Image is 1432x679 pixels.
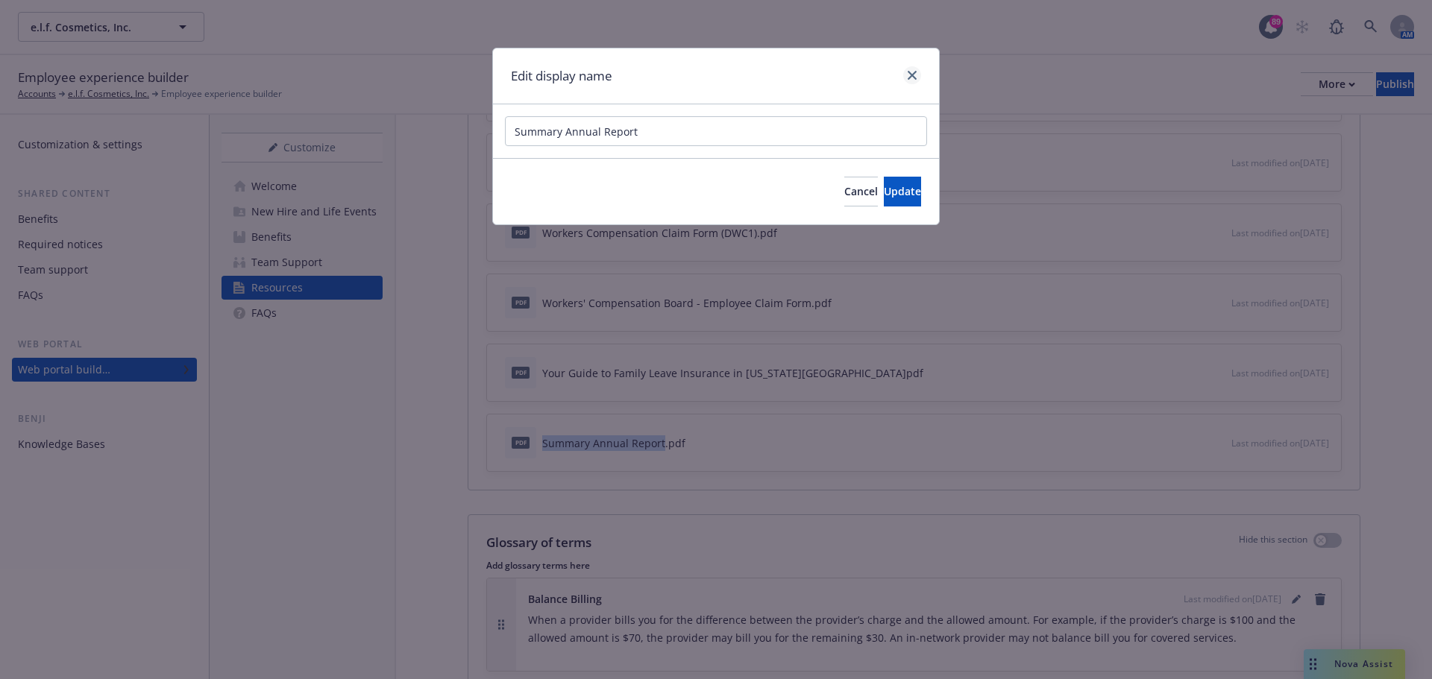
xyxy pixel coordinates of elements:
[884,177,921,206] button: Update
[844,177,878,206] button: Cancel
[511,66,612,86] h1: Edit display name
[884,184,921,198] span: Update
[844,184,878,198] span: Cancel
[903,66,921,84] a: close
